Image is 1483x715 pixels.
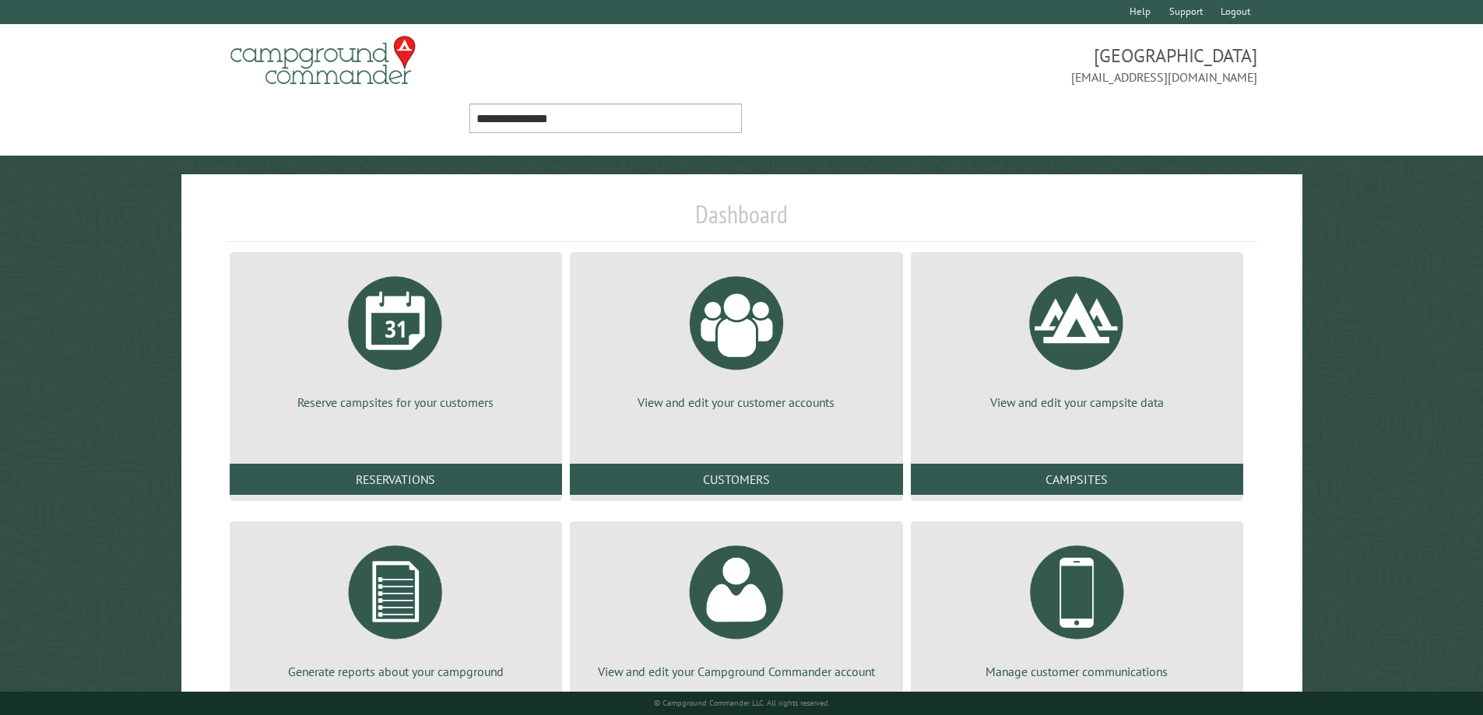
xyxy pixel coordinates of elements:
[930,534,1225,680] a: Manage customer communications
[589,534,884,680] a: View and edit your Campground Commander account
[226,199,1258,242] h1: Dashboard
[911,464,1243,495] a: Campsites
[589,394,884,411] p: View and edit your customer accounts
[589,663,884,680] p: View and edit your Campground Commander account
[742,43,1258,86] span: [GEOGRAPHIC_DATA] [EMAIL_ADDRESS][DOMAIN_NAME]
[226,30,420,91] img: Campground Commander
[248,534,543,680] a: Generate reports about your campground
[248,265,543,411] a: Reserve campsites for your customers
[930,265,1225,411] a: View and edit your campsite data
[930,663,1225,680] p: Manage customer communications
[570,464,902,495] a: Customers
[230,464,562,495] a: Reservations
[654,698,830,708] small: © Campground Commander LLC. All rights reserved.
[589,265,884,411] a: View and edit your customer accounts
[930,394,1225,411] p: View and edit your campsite data
[248,663,543,680] p: Generate reports about your campground
[248,394,543,411] p: Reserve campsites for your customers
